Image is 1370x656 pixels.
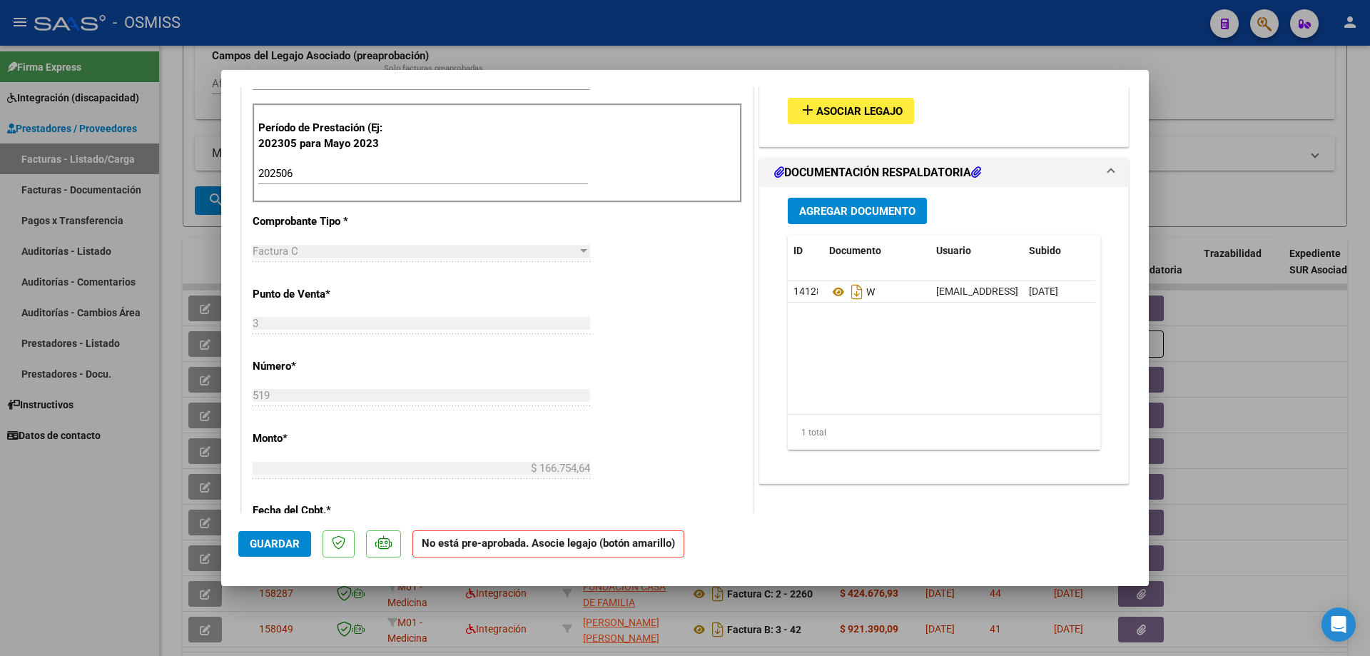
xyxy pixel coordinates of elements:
span: Factura C [253,245,298,258]
button: Agregar Documento [788,198,927,224]
span: Usuario [936,245,971,256]
span: W [829,286,875,298]
span: [DATE] [1029,286,1058,297]
p: Período de Prestación (Ej: 202305 para Mayo 2023 [258,120,402,152]
span: 141286 [793,286,828,297]
mat-expansion-panel-header: DOCUMENTACIÓN RESPALDATORIA [760,158,1128,187]
button: Guardar [238,531,311,557]
div: PREAPROBACIÓN PARA INTEGRACION [760,87,1128,146]
span: [EMAIL_ADDRESS][DOMAIN_NAME] - [PERSON_NAME] [936,286,1178,297]
span: Agregar Documento [799,205,915,218]
datatable-header-cell: Subido [1023,236,1095,266]
p: Comprobante Tipo * [253,213,400,230]
span: Subido [1029,245,1061,256]
datatable-header-cell: Acción [1095,236,1166,266]
h1: DOCUMENTACIÓN RESPALDATORIA [774,164,981,181]
p: Número [253,358,400,375]
datatable-header-cell: Documento [823,236,930,266]
div: 1 total [788,415,1100,450]
p: Monto [253,430,400,447]
span: Asociar Legajo [816,105,903,118]
span: Guardar [250,538,300,550]
div: DOCUMENTACIÓN RESPALDATORIA [760,187,1128,483]
p: Punto de Venta [253,286,400,303]
datatable-header-cell: ID [788,236,823,266]
div: Open Intercom Messenger [1321,607,1356,642]
span: ID [793,245,803,256]
mat-icon: add [799,101,816,118]
span: Documento [829,245,881,256]
strong: No está pre-aprobada. Asocie legajo (botón amarillo) [412,530,684,558]
i: Descargar documento [848,281,866,303]
datatable-header-cell: Usuario [930,236,1023,266]
p: Fecha del Cpbt. [253,503,400,519]
button: Asociar Legajo [788,98,914,124]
